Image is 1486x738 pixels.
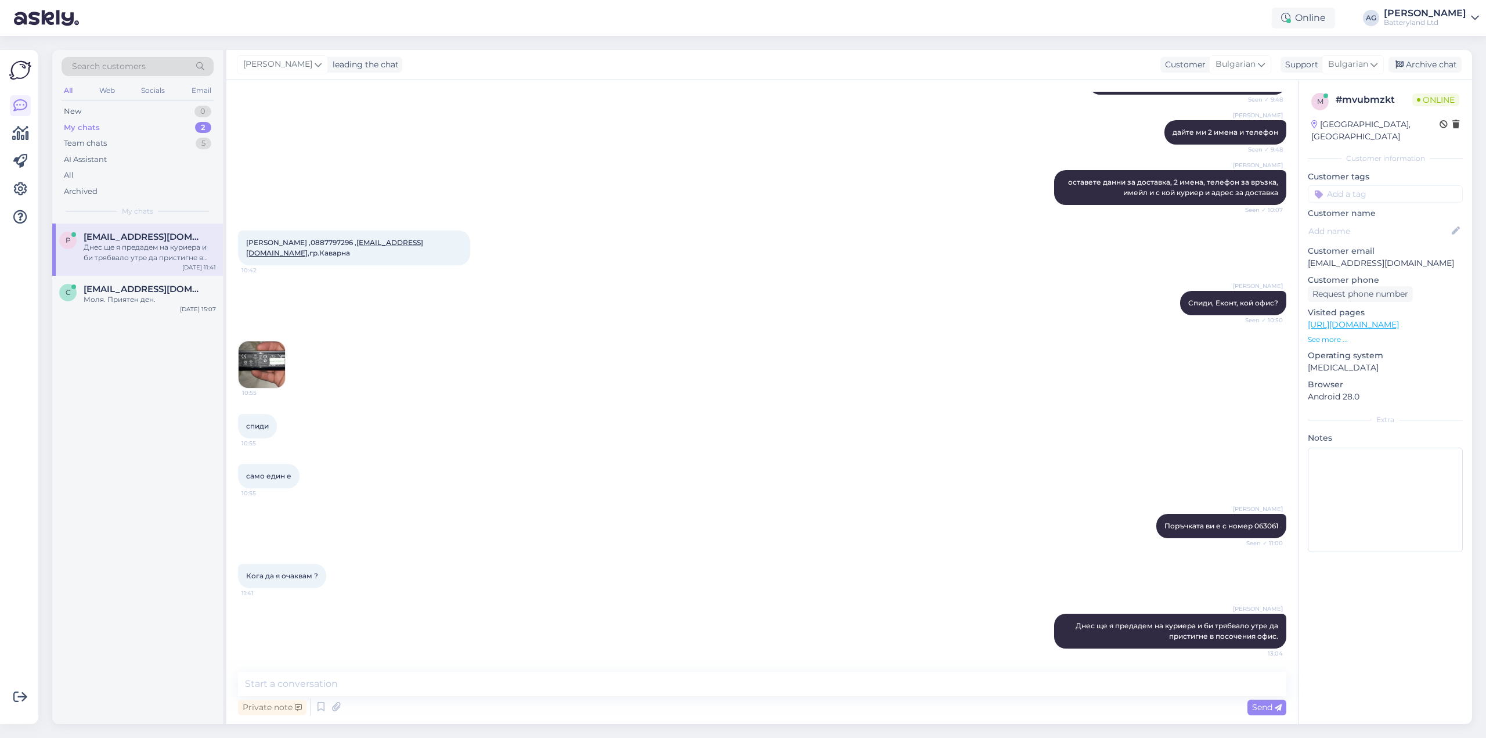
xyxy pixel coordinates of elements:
[328,59,399,71] div: leading the chat
[239,341,285,388] img: Attachment
[64,122,100,134] div: My chats
[1308,319,1399,330] a: [URL][DOMAIN_NAME]
[64,170,74,181] div: All
[1384,9,1466,18] div: [PERSON_NAME]
[1233,505,1283,513] span: [PERSON_NAME]
[1164,521,1278,530] span: Поръчката ви е с номер 063061
[1239,649,1283,658] span: 13:04
[1308,153,1463,164] div: Customer information
[64,186,98,197] div: Archived
[1308,350,1463,362] p: Operating system
[1388,57,1462,73] div: Archive chat
[9,59,31,81] img: Askly Logo
[242,388,286,397] span: 10:55
[62,83,75,98] div: All
[1272,8,1335,28] div: Online
[1239,95,1283,104] span: Seen ✓ 9:48
[1173,128,1278,136] span: дайте ми 2 имена и телефон
[1308,415,1463,425] div: Extra
[84,284,204,294] span: Craciun_viorel_razvan@yahoo.com
[139,83,167,98] div: Socials
[246,471,291,480] span: само един е
[1188,298,1278,307] span: Спиди, Еконт, кой офис?
[1076,621,1280,640] span: Днес ще я предадем на куриера и би трябвало утре да пристигне в посочения офис.
[72,60,146,73] span: Search customers
[1311,118,1440,143] div: [GEOGRAPHIC_DATA], [GEOGRAPHIC_DATA]
[1233,111,1283,120] span: [PERSON_NAME]
[64,106,81,117] div: New
[97,83,117,98] div: Web
[1233,161,1283,170] span: [PERSON_NAME]
[84,294,216,305] div: Моля. Приятен ден.
[1336,93,1412,107] div: # mvubmzkt
[64,154,107,165] div: AI Assistant
[241,266,285,275] span: 10:42
[84,242,216,263] div: Днес ще я предадем на куриера и би трябвало утре да пристигне в посочения офис.
[1308,334,1463,345] p: See more ...
[243,58,312,71] span: [PERSON_NAME]
[1252,702,1282,712] span: Send
[1308,432,1463,444] p: Notes
[66,236,71,244] span: p
[246,422,269,430] span: спиди
[84,232,204,242] span: proffiler_@abv.bg
[194,106,211,117] div: 0
[1308,362,1463,374] p: [MEDICAL_DATA]
[1308,274,1463,286] p: Customer phone
[246,571,318,580] span: Кога да я очаквам ?
[1239,539,1283,548] span: Seen ✓ 11:00
[1308,207,1463,219] p: Customer name
[196,138,211,149] div: 5
[1308,245,1463,257] p: Customer email
[1233,604,1283,613] span: [PERSON_NAME]
[1068,178,1280,197] span: оставете данни за доставка, 2 имена, телефон за връзка, имейл и с кой куриер и адрес за доставка
[1412,93,1459,106] span: Online
[1384,9,1479,27] a: [PERSON_NAME]Batteryland Ltd
[1308,307,1463,319] p: Visited pages
[1317,97,1323,106] span: m
[1160,59,1206,71] div: Customer
[241,439,285,448] span: 10:55
[1281,59,1318,71] div: Support
[66,288,71,297] span: C
[182,263,216,272] div: [DATE] 11:41
[1239,206,1283,214] span: Seen ✓ 10:07
[122,206,153,217] span: My chats
[189,83,214,98] div: Email
[180,305,216,314] div: [DATE] 15:07
[1308,185,1463,203] input: Add a tag
[241,589,285,597] span: 11:41
[1328,58,1368,71] span: Bulgarian
[1233,282,1283,290] span: [PERSON_NAME]
[1239,145,1283,154] span: Seen ✓ 9:48
[1384,18,1466,27] div: Batteryland Ltd
[1308,286,1413,302] div: Request phone number
[238,700,306,715] div: Private note
[1216,58,1256,71] span: Bulgarian
[1308,379,1463,391] p: Browser
[1308,391,1463,403] p: Android 28.0
[64,138,107,149] div: Team chats
[1239,316,1283,325] span: Seen ✓ 10:50
[195,122,211,134] div: 2
[1308,171,1463,183] p: Customer tags
[1308,225,1449,237] input: Add name
[1363,10,1379,26] div: AG
[246,238,423,257] span: [PERSON_NAME] ,0887797296 , ,гр.Каварна
[241,489,285,498] span: 10:55
[1308,257,1463,269] p: [EMAIL_ADDRESS][DOMAIN_NAME]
